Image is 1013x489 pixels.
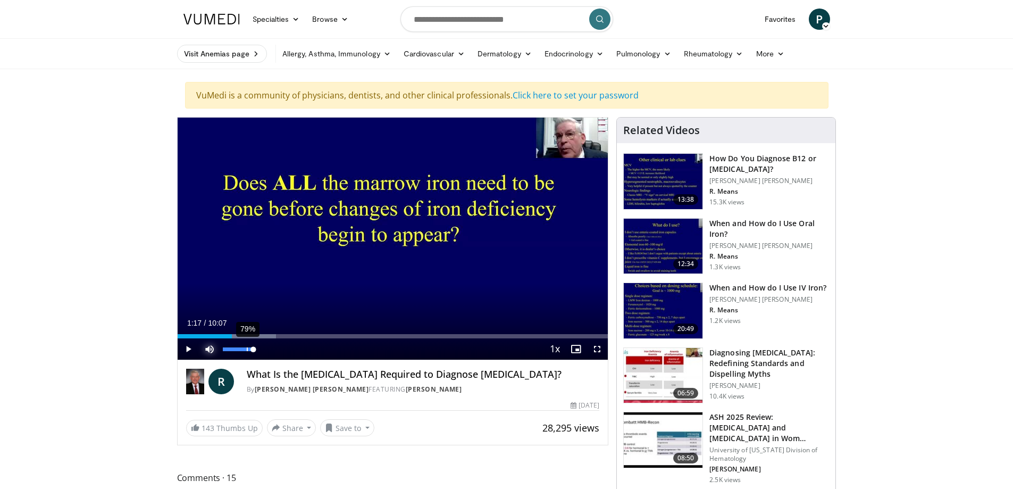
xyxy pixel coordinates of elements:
[247,385,599,394] div: By FEATURING
[177,471,609,485] span: Comments 15
[255,385,369,394] a: [PERSON_NAME] [PERSON_NAME]
[709,306,826,314] p: R. Means
[624,348,702,403] img: f7929ac2-4813-417a-bcb3-dbabb01c513c.150x105_q85_crop-smart_upscale.jpg
[758,9,802,30] a: Favorites
[709,242,829,250] p: [PERSON_NAME] [PERSON_NAME]
[709,465,829,474] p: [PERSON_NAME]
[624,412,702,468] img: dbfd5f25-7945-44a5-8d2f-245839b470de.150x105_q85_crop-smart_upscale.jpg
[208,369,234,394] a: R
[276,43,397,64] a: Allergy, Asthma, Immunology
[471,43,538,64] a: Dermatology
[208,319,227,327] span: 10:07
[673,324,699,334] span: 20:49
[750,43,791,64] a: More
[199,338,220,360] button: Mute
[178,118,608,360] video-js: Video Player
[202,423,214,433] span: 143
[571,401,599,410] div: [DATE]
[623,412,829,484] a: 08:50 ASH 2025 Review: [MEDICAL_DATA] and [MEDICAL_DATA] in Wom… University of [US_STATE] Divisio...
[709,263,741,271] p: 1.3K views
[709,177,829,185] p: [PERSON_NAME] [PERSON_NAME]
[673,453,699,463] span: 08:50
[709,187,829,196] p: R. Means
[178,334,608,338] div: Progress Bar
[544,338,565,360] button: Playback Rate
[709,347,829,379] h3: Diagnosing [MEDICAL_DATA]: Redefining Standards and Dispelling Myths
[709,382,829,390] p: [PERSON_NAME]
[320,419,374,436] button: Save to
[673,259,699,269] span: 12:34
[709,392,744,401] p: 10.4K views
[809,9,830,30] a: P
[187,319,202,327] span: 1:17
[709,412,829,444] h3: ASH 2025 Review: [MEDICAL_DATA] and [MEDICAL_DATA] in Wom…
[677,43,750,64] a: Rheumatology
[623,283,829,339] a: 20:49 When and How do I Use IV Iron? [PERSON_NAME] [PERSON_NAME] R. Means 1.2K views
[267,419,316,436] button: Share
[624,283,702,338] img: 210b7036-983c-4937-bd73-ab58786e5846.150x105_q85_crop-smart_upscale.jpg
[709,317,741,325] p: 1.2K views
[177,45,267,63] a: Visit Anemias page
[306,9,355,30] a: Browse
[709,198,744,206] p: 15.3K views
[623,153,829,210] a: 13:38 How Do You Diagnose B12 or [MEDICAL_DATA]? [PERSON_NAME] [PERSON_NAME] R. Means 15.3K views
[183,14,240,24] img: VuMedi Logo
[673,388,699,399] span: 06:59
[673,194,699,205] span: 13:38
[178,338,199,360] button: Play
[538,43,610,64] a: Endocrinology
[542,421,599,434] span: 28,295 views
[400,6,613,32] input: Search topics, interventions
[610,43,677,64] a: Pulmonology
[623,124,700,137] h4: Related Videos
[709,283,826,293] h3: When and How do I Use IV Iron?
[709,252,829,261] p: R. Means
[709,218,829,239] h3: When and How do I Use Oral Iron?
[709,446,829,463] p: University of [US_STATE] Division of Hematology
[623,347,829,404] a: 06:59 Diagnosing [MEDICAL_DATA]: Redefining Standards and Dispelling Myths [PERSON_NAME] 10.4K views
[587,338,608,360] button: Fullscreen
[204,319,206,327] span: /
[223,347,253,351] div: Volume Level
[624,154,702,209] img: 172d2151-0bab-4046-8dbc-7c25e5ef1d9f.150x105_q85_crop-smart_upscale.jpg
[185,82,828,109] div: VuMedi is a community of physicians, dentists, and other clinical professionals.
[709,153,829,175] h3: How Do You Diagnose B12 or [MEDICAL_DATA]?
[623,218,829,275] a: 12:34 When and How do I Use Oral Iron? [PERSON_NAME] [PERSON_NAME] R. Means 1.3K views
[247,369,599,380] h4: What Is the [MEDICAL_DATA] Required to Diagnose [MEDICAL_DATA]?
[186,369,204,394] img: Dr. Robert T. Means Jr.
[709,295,826,304] p: [PERSON_NAME] [PERSON_NAME]
[513,89,639,101] a: Click here to set your password
[406,385,462,394] a: [PERSON_NAME]
[397,43,471,64] a: Cardiovascular
[186,420,263,436] a: 143 Thumbs Up
[246,9,306,30] a: Specialties
[709,476,741,484] p: 2.5K views
[624,219,702,274] img: 4e9eeae5-b6a7-41be-a190-5c4e432274eb.150x105_q85_crop-smart_upscale.jpg
[565,338,587,360] button: Enable picture-in-picture mode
